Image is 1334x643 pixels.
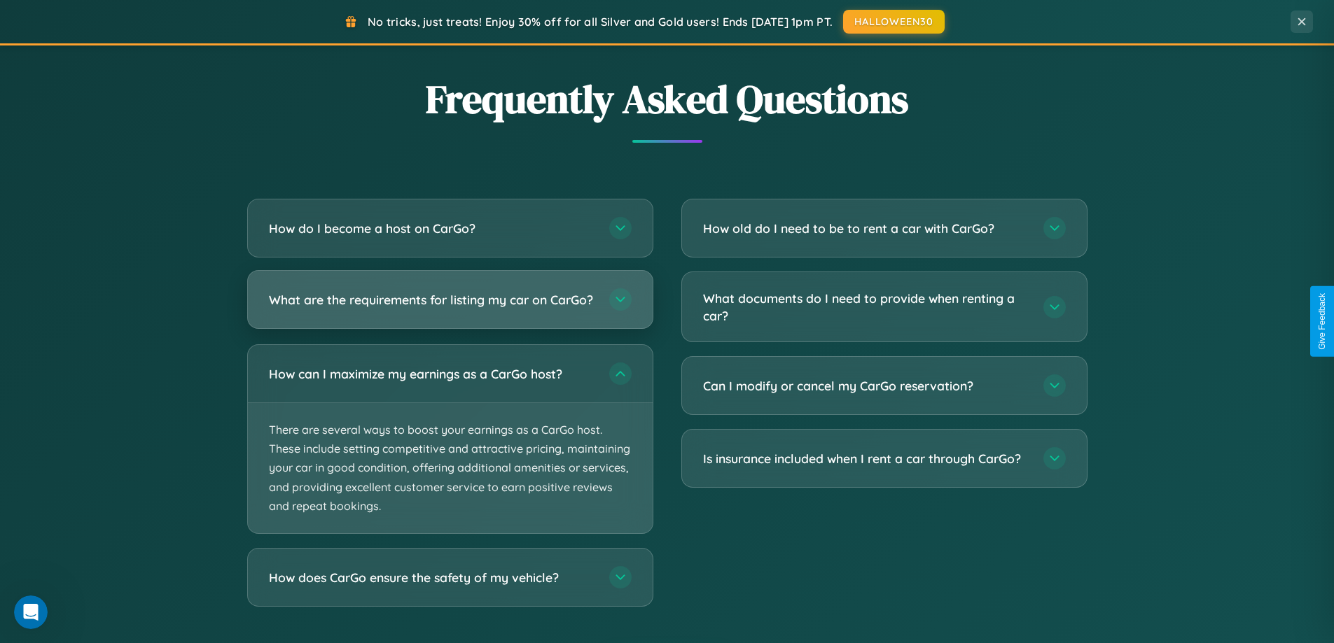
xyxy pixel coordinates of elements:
[368,15,833,29] span: No tricks, just treats! Enjoy 30% off for all Silver and Gold users! Ends [DATE] 1pm PT.
[703,220,1029,237] h3: How old do I need to be to rent a car with CarGo?
[247,72,1088,126] h2: Frequently Asked Questions
[248,403,653,533] p: There are several ways to boost your earnings as a CarGo host. These include setting competitive ...
[14,595,48,629] iframe: Intercom live chat
[269,291,595,309] h3: What are the requirements for listing my car on CarGo?
[703,450,1029,467] h3: Is insurance included when I rent a car through CarGo?
[703,290,1029,324] h3: What documents do I need to provide when renting a car?
[269,220,595,237] h3: How do I become a host on CarGo?
[703,377,1029,395] h3: Can I modify or cancel my CarGo reservation?
[1317,293,1327,350] div: Give Feedback
[843,10,945,34] button: HALLOWEEN30
[269,365,595,383] h3: How can I maximize my earnings as a CarGo host?
[269,569,595,586] h3: How does CarGo ensure the safety of my vehicle?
